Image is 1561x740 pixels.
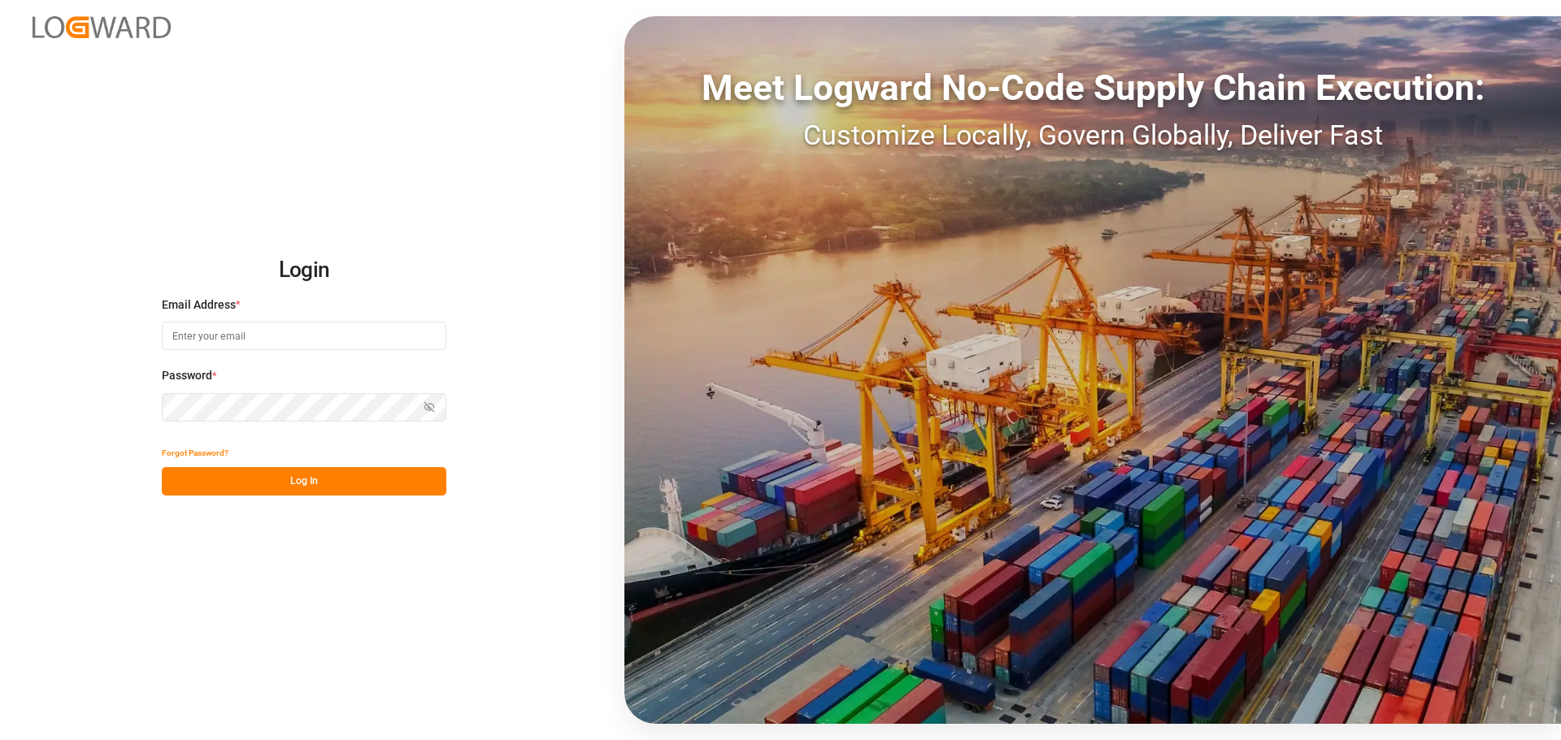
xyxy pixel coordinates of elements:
[162,367,212,384] span: Password
[624,115,1561,156] div: Customize Locally, Govern Globally, Deliver Fast
[33,16,171,38] img: Logward_new_orange.png
[162,296,236,314] span: Email Address
[162,439,228,467] button: Forgot Password?
[162,467,446,495] button: Log In
[162,245,446,296] h2: Login
[162,322,446,350] input: Enter your email
[624,61,1561,115] div: Meet Logward No-Code Supply Chain Execution:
